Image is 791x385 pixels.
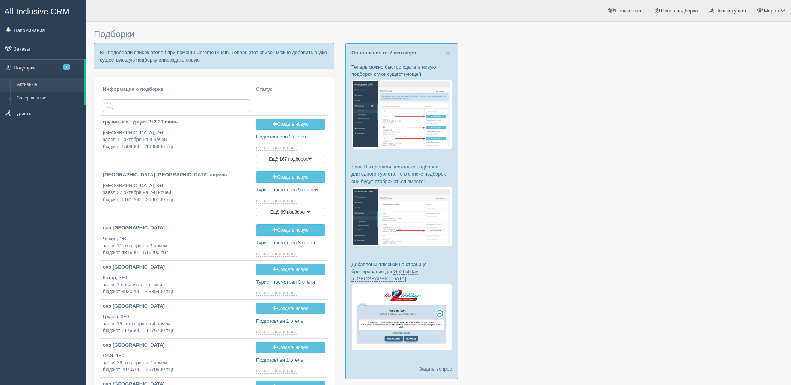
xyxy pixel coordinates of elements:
p: Грузия, 3+0 заезд 19 сентября на 4 ночей бюджет 1176600 – 1176700 тңг [103,313,250,334]
span: 1 [63,64,70,70]
a: Создать новую [256,119,325,130]
span: не запланировано [256,198,297,204]
p: [GEOGRAPHIC_DATA], 3+0 заезд 22 октября на 7-8 ночей бюджет 1161200 – 2090700 тңг [103,182,250,203]
a: Задать вопрос [419,365,452,373]
a: Создать новую [256,171,325,183]
img: %D0%BF%D0%BE%D0%B4%D0%B1%D0%BE%D1%80%D0%BA%D0%B0-%D1%82%D1%83%D1%80%D0%B8%D1%81%D1%82%D1%83-%D1%8... [351,80,452,149]
p: [GEOGRAPHIC_DATA] [GEOGRAPHIC_DATA] апрель [103,171,250,179]
a: All-Inclusive CRM [0,0,86,21]
p: Чехия, 1+0 заезд 11 октября на 3 ночей бюджет 481600 – 516200 тңг [103,235,250,256]
a: Создать новую [256,264,325,275]
p: оаэ [GEOGRAPHIC_DATA] [103,342,250,349]
img: %D0%BF%D0%BE%D0%B4%D0%B1%D0%BE%D1%80%D0%BA%D0%B8-%D0%B3%D1%80%D1%83%D0%BF%D0%BF%D0%B0-%D1%81%D1%8... [351,187,452,247]
p: Подготовлен 1 отель [256,357,325,364]
a: оаэ [GEOGRAPHIC_DATA] Чехия, 1+0заезд 11 октября на 3 ночейбюджет 481600 – 516200 тңг [100,221,253,259]
p: Турист посмотрел 3 отеля [256,279,325,286]
p: Подготовлено 2 отеля [256,134,325,141]
p: грузия оаэ турция 2+2 30 июнь [103,119,250,126]
p: оаэ [GEOGRAPHIC_DATA] [103,264,250,271]
th: Статус [253,83,328,96]
a: Завершённые [14,92,84,105]
span: Новый турист [715,8,746,14]
p: Турист посмотрел 9 отелей [256,186,325,194]
p: Катар, 2+0 заезд 1 января на 7 ночей бюджет 3920200 – 4835400 тңг [103,274,250,295]
span: не запланировано [256,368,297,374]
span: не запланировано [256,329,297,335]
a: Создать новую [256,224,325,236]
span: не запланировано [256,290,297,296]
span: не запланировано [256,145,297,151]
button: Ещё 69 подборок [256,208,325,216]
th: Информация о подборке [100,83,253,96]
span: не запланировано [256,251,297,257]
p: оаэ [GEOGRAPHIC_DATA] [103,303,250,310]
p: Теперь можно быстро сделать новую подборку к уже существующей: [351,63,452,78]
a: Go2holiday в [GEOGRAPHIC_DATA] [351,269,418,282]
a: Активные [14,78,84,92]
span: Новый заказ [615,8,643,14]
a: Создать новую [256,342,325,353]
a: не запланировано [256,368,299,374]
p: Если Вы сделали несколько подборок для одного туриста, то в списке подборок они будут отображатьс... [351,163,452,185]
input: Поиск по стране или туристу [103,99,250,112]
a: оаэ [GEOGRAPHIC_DATA] Грузия, 3+0заезд 19 сентября на 4 ночейбюджет 1176600 – 1176700 тңг [100,300,253,338]
a: грузия оаэ турция 2+2 30 июнь [GEOGRAPHIC_DATA], 2+0заезд 11 октября на 4 ночейбюджет 1509600 – 1... [100,116,253,156]
a: не запланировано [256,251,299,257]
img: go2holiday-proposal-for-travel-agency.png [351,284,452,350]
p: ОАЭ, 1+0 заезд 26 октября на 7 ночей бюджет 2970700 – 2970800 тңг [103,352,250,373]
a: не запланировано [256,290,299,296]
a: не запланировано [256,198,299,204]
a: [GEOGRAPHIC_DATA] [GEOGRAPHIC_DATA] апрель [GEOGRAPHIC_DATA], 3+0заезд 22 октября на 7-8 ночейбюд... [100,168,253,209]
span: Подборки [94,29,134,39]
span: All-Inclusive CRM [4,7,69,16]
a: Создать новую [256,303,325,314]
button: Ещё 167 подборок [256,155,325,163]
a: создать новую [167,57,200,63]
a: не запланировано [256,145,299,151]
p: оаэ [GEOGRAPHIC_DATA] [103,224,250,232]
span: × [446,49,450,57]
p: Добавлены плюсики на странице бронирования для : [351,261,452,282]
span: Марал [764,8,779,14]
p: [GEOGRAPHIC_DATA], 2+0 заезд 11 октября на 4 ночей бюджет 1509600 – 1995900 тңг [103,129,250,150]
a: не запланировано [256,329,299,335]
p: Подготовлен 1 отель [256,318,325,325]
p: Вы подобрали список отелей при помощи Chrome Plugin. Теперь этот список можно добавить в уже суще... [94,43,334,69]
a: оаэ [GEOGRAPHIC_DATA] ОАЭ, 1+0заезд 26 октября на 7 ночейбюджет 2970700 – 2970800 тңг [100,339,253,377]
a: Обновления от 7 сентября [351,50,416,56]
button: Close [446,49,450,57]
p: Турист посмотрел 3 отеля [256,239,325,247]
a: оаэ [GEOGRAPHIC_DATA] Катар, 2+0заезд 1 января на 7 ночейбюджет 3920200 – 4835400 тңг [100,261,253,299]
span: Новая подборка [661,8,698,14]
